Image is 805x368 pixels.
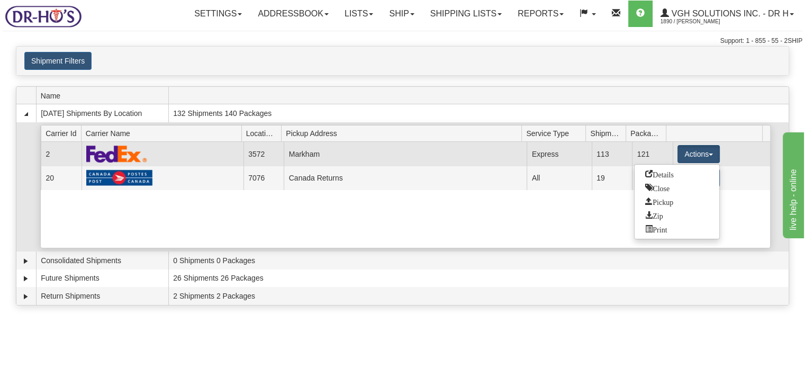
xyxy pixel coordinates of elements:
a: Close this group [635,181,719,195]
span: Print [645,225,667,232]
img: logo1890.jpg [3,3,84,30]
button: Shipment Filters [24,52,92,70]
td: 121 [632,142,673,166]
div: Support: 1 - 855 - 55 - 2SHIP [3,37,802,46]
span: VGH Solutions Inc. - Dr H [669,9,789,18]
span: Carrier Id [46,125,81,141]
a: Expand [21,273,31,284]
span: Packages [630,125,666,141]
span: Close [645,184,670,191]
td: 113 [592,142,632,166]
a: Print or Download All Shipping Documents in one file [635,222,719,236]
a: Shipping lists [422,1,510,27]
a: Addressbook [250,1,337,27]
span: Details [645,170,674,177]
td: 19 [632,166,673,190]
td: 3572 [243,142,284,166]
span: Location Id [246,125,282,141]
a: Ship [381,1,422,27]
td: Consolidated Shipments [36,252,168,270]
a: Settings [186,1,250,27]
td: Return Shipments [36,287,168,305]
span: 1890 / [PERSON_NAME] [661,16,740,27]
a: Lists [337,1,381,27]
td: 132 Shipments 140 Packages [168,104,789,122]
span: Zip [645,211,663,219]
td: 26 Shipments 26 Packages [168,270,789,288]
span: Name [41,87,168,104]
a: Collapse [21,109,31,119]
a: Reports [510,1,572,27]
td: 2 Shipments 2 Packages [168,287,789,305]
span: Pickup Address [286,125,521,141]
td: 2 [41,142,82,166]
img: FedEx Express® [86,145,147,163]
iframe: chat widget [781,130,804,238]
td: [DATE] Shipments By Location [36,104,168,122]
td: Future Shipments [36,270,168,288]
a: Go to Details view [635,167,719,181]
td: 19 [592,166,632,190]
a: Zip and Download All Shipping Documents [635,209,719,222]
td: Canada Returns [284,166,527,190]
span: Shipments [590,125,626,141]
a: VGH Solutions Inc. - Dr H 1890 / [PERSON_NAME] [653,1,802,27]
a: Expand [21,256,31,266]
a: Expand [21,291,31,302]
td: Markham [284,142,527,166]
td: 7076 [243,166,284,190]
td: All [527,166,591,190]
span: Pickup [645,198,673,205]
span: Service Type [526,125,585,141]
button: Actions [677,145,720,163]
td: 0 Shipments 0 Packages [168,252,789,270]
span: Carrier Name [86,125,241,141]
td: 20 [41,166,82,190]
div: live help - online [8,6,98,19]
td: Express [527,142,591,166]
a: Request a carrier pickup [635,195,719,209]
img: Canada Post [86,169,153,186]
